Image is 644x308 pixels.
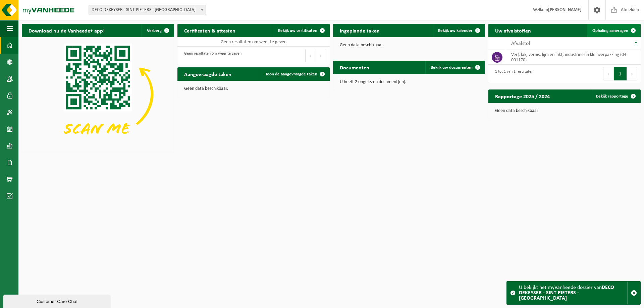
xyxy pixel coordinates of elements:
[433,24,484,37] a: Bekijk uw kalender
[431,65,473,70] span: Bekijk uw documenten
[519,282,627,304] div: U bekijkt het myVanheede dossier van
[511,41,530,46] span: Afvalstof
[614,67,627,80] button: 1
[89,5,206,15] span: DECO DEKEYSER - SINT PIETERS - BRUGGE
[305,49,316,62] button: Previous
[177,37,330,47] td: Geen resultaten om weer te geven
[177,67,238,80] h2: Aangevraagde taken
[316,49,326,62] button: Next
[506,50,641,65] td: verf, lak, vernis, lijm en inkt, industrieel in kleinverpakking (04-001170)
[184,86,323,91] p: Geen data beschikbaar.
[89,5,206,15] span: DECO DEKEYSER - SINT PIETERS - BRUGGE
[425,61,484,74] a: Bekijk uw documenten
[181,48,241,63] div: Geen resultaten om weer te geven
[340,80,479,84] p: U heeft 2 ongelezen document(en).
[603,67,614,80] button: Previous
[273,24,329,37] a: Bekijk uw certificaten
[488,24,538,37] h2: Uw afvalstoffen
[260,67,329,81] a: Toon de aangevraagde taken
[592,28,628,33] span: Ophaling aanvragen
[278,28,317,33] span: Bekijk uw certificaten
[492,66,533,81] div: 1 tot 1 van 1 resultaten
[627,67,637,80] button: Next
[587,24,640,37] a: Ophaling aanvragen
[548,7,582,12] strong: [PERSON_NAME]
[3,293,112,308] iframe: chat widget
[142,24,173,37] button: Verberg
[340,43,479,48] p: Geen data beschikbaar.
[22,24,111,37] h2: Download nu de Vanheede+ app!
[495,109,634,113] p: Geen data beschikbaar
[519,285,614,301] strong: DECO DEKEYSER - SINT PIETERS - [GEOGRAPHIC_DATA]
[147,28,162,33] span: Verberg
[177,24,242,37] h2: Certificaten & attesten
[333,61,376,74] h2: Documenten
[488,89,556,103] h2: Rapportage 2025 / 2024
[22,37,174,151] img: Download de VHEPlus App
[591,89,640,103] a: Bekijk rapportage
[333,24,386,37] h2: Ingeplande taken
[438,28,473,33] span: Bekijk uw kalender
[265,72,317,76] span: Toon de aangevraagde taken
